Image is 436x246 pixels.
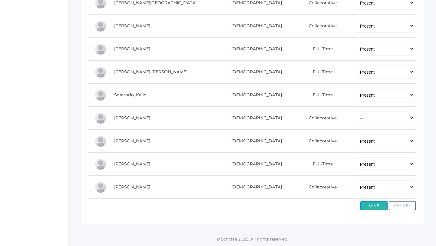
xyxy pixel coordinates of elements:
[114,184,150,190] a: [PERSON_NAME]
[94,158,107,170] div: Elias Zacharia
[94,66,107,78] div: Ian Serafini Pozzi
[389,201,416,210] button: Cancel
[290,107,351,130] td: Collaborative
[219,38,290,61] td: [DEMOGRAPHIC_DATA]
[94,20,107,32] div: Cole McCollum
[114,23,150,28] a: [PERSON_NAME]
[94,112,107,124] div: Hadley Sponseller
[219,130,290,153] td: [DEMOGRAPHIC_DATA]
[290,153,351,176] td: Full-Time
[68,236,436,242] p: © Scholae 2025. All rights reserved.
[290,176,351,199] td: Collaborative
[114,92,147,98] a: Soratorio, Kailo
[94,43,107,55] div: Vincent Scrudato
[290,61,351,84] td: Full-Time
[114,161,150,167] a: [PERSON_NAME]
[219,15,290,38] td: [DEMOGRAPHIC_DATA]
[219,176,290,199] td: [DEMOGRAPHIC_DATA]
[114,115,150,121] a: [PERSON_NAME]
[114,138,150,144] a: [PERSON_NAME]
[114,69,187,75] a: [PERSON_NAME] [PERSON_NAME]
[290,84,351,107] td: Full-Time
[94,135,107,147] div: Maxwell Tourje
[360,201,388,210] button: Save
[219,61,290,84] td: [DEMOGRAPHIC_DATA]
[290,38,351,61] td: Full-Time
[290,15,351,38] td: Collaborative
[219,107,290,130] td: [DEMOGRAPHIC_DATA]
[94,181,107,193] div: Shem Zeller
[219,84,290,107] td: [DEMOGRAPHIC_DATA]
[94,89,107,101] div: Kailo Soratorio
[290,130,351,153] td: Collaborative
[219,153,290,176] td: [DEMOGRAPHIC_DATA]
[114,46,150,52] a: [PERSON_NAME]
